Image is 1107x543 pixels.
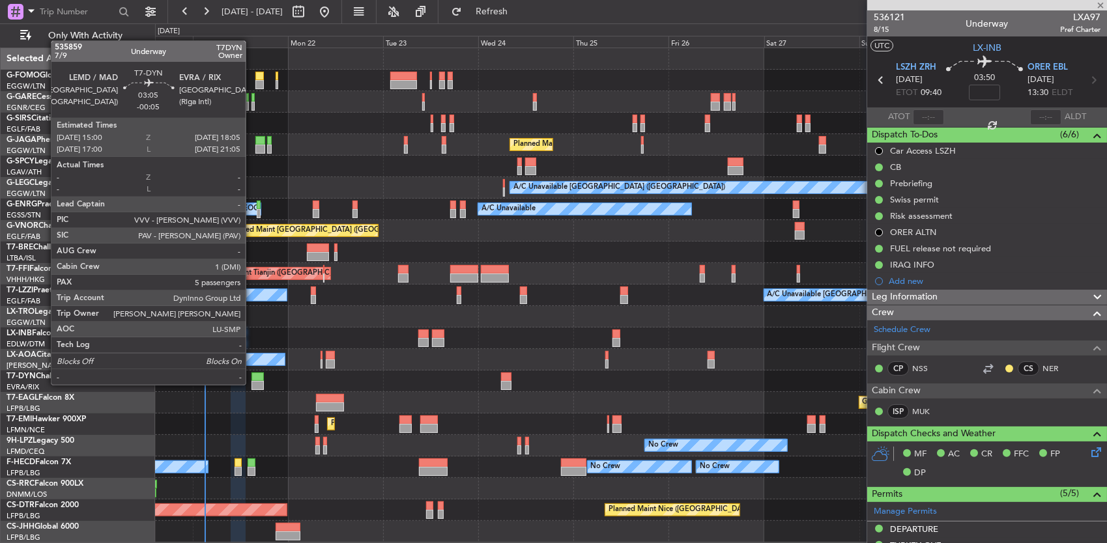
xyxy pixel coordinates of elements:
span: [DATE] [1028,74,1054,87]
div: Grounded [GEOGRAPHIC_DATA] (Al Maktoum Intl) [863,393,1033,412]
span: Refresh [465,7,519,16]
a: T7-FFIFalcon 7X [7,265,65,273]
a: CS-JHHGlobal 6000 [7,523,79,531]
a: EGNR/CEG [7,103,46,113]
a: EGSS/STN [7,210,41,220]
a: F-HECDFalcon 7X [7,458,71,466]
div: IRAQ INFO [890,259,934,270]
span: 8/15 [874,24,905,35]
a: LFMN/NCE [7,425,45,435]
div: Risk assessment [890,210,953,221]
div: Mon 22 [288,36,383,48]
span: T7-BRE [7,244,33,251]
span: Only With Activity [34,31,137,40]
span: Cabin Crew [872,383,921,398]
a: LGAV/ATH [7,167,42,177]
button: Only With Activity [14,25,141,46]
a: G-VNORChallenger 650 [7,222,94,230]
span: ALDT [1065,111,1086,124]
span: LXA97 [1060,10,1100,24]
span: AC [948,448,960,461]
span: 13:30 [1028,87,1048,100]
span: LX-TRO [7,308,35,316]
span: T7-DYN [7,372,36,380]
span: T7-LZZI [7,286,33,294]
div: CS [1018,361,1039,376]
span: DP [914,467,926,480]
div: FUEL release not required [890,243,991,254]
span: G-FOMO [7,72,40,79]
div: Sun 28 [859,36,955,48]
span: Flight Crew [872,341,920,355]
a: DNMM/LOS [7,490,47,499]
a: T7-BREChallenger 604 [7,244,89,251]
span: ATOT [888,111,910,124]
span: MF [914,448,927,461]
div: No Crew [700,457,730,477]
div: Sun 21 [193,36,288,48]
a: Schedule Crew [874,324,930,337]
span: [DATE] [896,74,923,87]
span: CS-DTR [7,501,35,509]
div: Planned Maint [GEOGRAPHIC_DATA] ([GEOGRAPHIC_DATA]) [227,221,433,240]
span: LSZH ZRH [896,61,936,74]
span: G-SPCY [7,158,35,165]
span: ETOT [896,87,917,100]
a: EGGW/LTN [7,81,46,91]
div: CP [887,361,909,376]
span: 09:40 [921,87,942,100]
span: FFC [1014,448,1029,461]
span: Dispatch To-Dos [872,128,938,143]
a: T7-EAGLFalcon 8X [7,394,74,402]
a: LTBA/ISL [7,253,36,263]
span: Pref Charter [1060,24,1100,35]
span: [DATE] - [DATE] [222,6,283,18]
div: Planned Maint [GEOGRAPHIC_DATA] [331,414,455,434]
span: G-ENRG [7,201,37,208]
div: No Crew [648,436,678,455]
div: Underway [966,18,1009,31]
span: G-LEGC [7,179,35,187]
div: ISP [887,404,909,419]
input: Trip Number [40,2,115,21]
a: T7-DYNChallenger 604 [7,372,92,380]
span: 9H-LPZ [7,437,33,445]
a: LX-AOACitation Mustang [7,351,100,359]
span: FP [1050,448,1060,461]
a: G-ENRGPraetor 600 [7,201,81,208]
div: [DATE] [158,26,180,37]
a: EVRA/RIX [7,382,39,392]
span: 03:50 [974,72,995,85]
a: LFPB/LBG [7,511,40,521]
a: Manage Permits [874,505,937,518]
span: G-GARE [7,93,36,101]
a: G-LEGCLegacy 600 [7,179,76,187]
div: ORER ALTN [890,227,936,238]
a: G-GARECessna Citation XLS+ [7,93,114,101]
a: EGGW/LTN [7,146,46,156]
span: CR [981,448,992,461]
span: LX-INB [973,41,1001,55]
span: Crew [872,305,894,320]
span: ORER EBL [1028,61,1068,74]
div: Planned Maint Tianjin ([GEOGRAPHIC_DATA]) [204,264,356,283]
a: 9H-LPZLegacy 500 [7,437,74,445]
span: 536121 [874,10,905,24]
a: VHHH/HKG [7,275,45,285]
a: EGLF/FAB [7,296,40,306]
div: CB [890,161,901,173]
a: LX-INBFalcon 900EX EASy II [7,329,109,337]
div: Wed 24 [478,36,573,48]
div: A/C Unavailable [GEOGRAPHIC_DATA] ([GEOGRAPHIC_DATA]) [513,178,725,197]
span: (5/5) [1060,486,1079,500]
div: No Crew [591,457,621,477]
div: A/C Unavailable [482,199,536,219]
a: [PERSON_NAME]/QSA [7,361,83,370]
a: NSS [912,363,942,374]
a: LFPB/LBG [7,533,40,542]
div: Fri 26 [669,36,764,48]
span: G-SIRS [7,115,31,122]
a: G-FOMOGlobal 6000 [7,72,84,79]
span: Leg Information [872,290,938,305]
a: LFPB/LBG [7,468,40,478]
